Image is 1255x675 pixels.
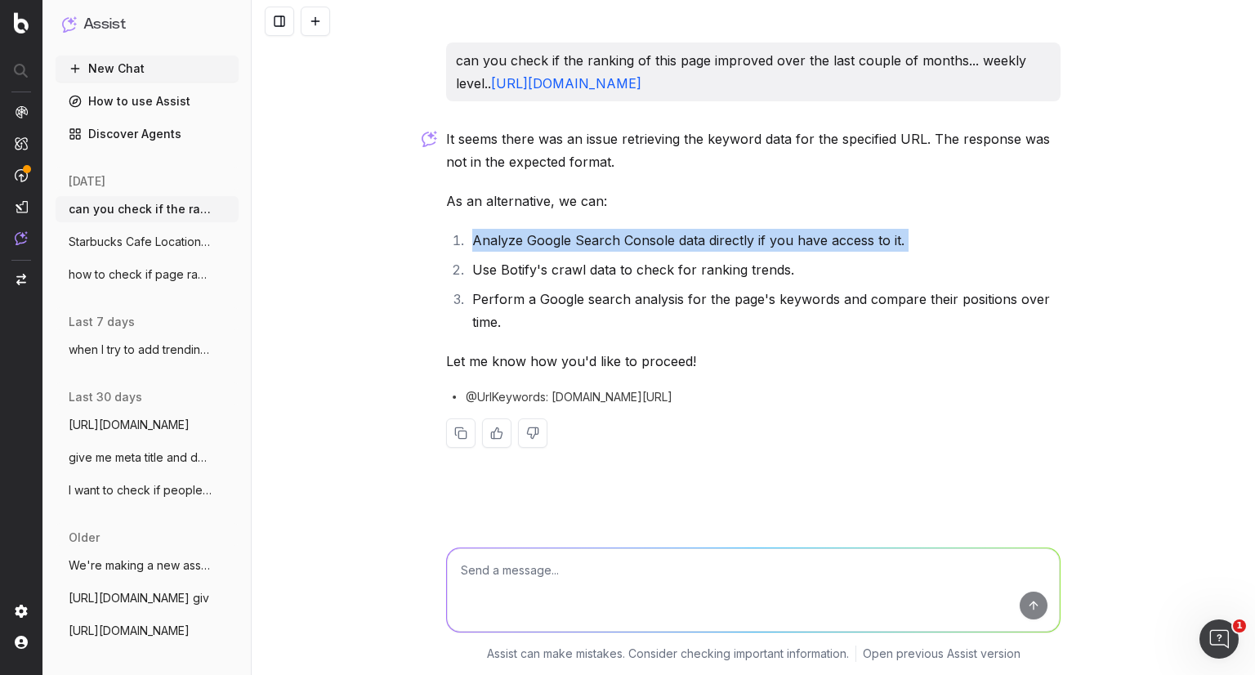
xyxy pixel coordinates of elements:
[69,201,212,217] span: can you check if the ranking of this pag
[15,231,28,245] img: Assist
[56,552,239,579] button: We're making a new asset launching pumpk
[487,646,849,662] p: Assist can make mistakes. Consider checking important information.
[491,75,641,92] a: [URL][DOMAIN_NAME]
[62,13,232,36] button: Assist
[467,288,1061,333] li: Perform a Google search analysis for the page's keywords and compare their positions over time.
[62,16,77,32] img: Assist
[69,417,190,433] span: [URL][DOMAIN_NAME]
[15,168,28,182] img: Activation
[863,646,1021,662] a: Open previous Assist version
[446,127,1061,173] p: It seems there was an issue retrieving the keyword data for the specified URL. The response was n...
[56,585,239,611] button: [URL][DOMAIN_NAME] giv
[1199,619,1239,659] iframe: Intercom live chat
[15,136,28,150] img: Intelligence
[69,342,212,358] span: when I try to add trending searches to m
[69,557,212,574] span: We're making a new asset launching pumpk
[15,605,28,618] img: Setting
[69,482,212,498] span: I want to check if people have started s
[15,200,28,213] img: Studio
[56,56,239,82] button: New Chat
[69,266,212,283] span: how to check if page rank has improved o
[69,530,100,546] span: older
[446,190,1061,212] p: As an alternative, we can:
[69,314,135,330] span: last 7 days
[69,234,212,250] span: Starbucks Cafe Locations at [GEOGRAPHIC_DATA]
[56,88,239,114] a: How to use Assist
[456,49,1051,95] p: can you check if the ranking of this page improved over the last couple of months... weekly level..
[56,262,239,288] button: how to check if page rank has improved o
[467,229,1061,252] li: Analyze Google Search Console data directly if you have access to it.
[69,173,105,190] span: [DATE]
[16,274,26,285] img: Switch project
[56,477,239,503] button: I want to check if people have started s
[56,337,239,363] button: when I try to add trending searches to m
[56,196,239,222] button: can you check if the ranking of this pag
[56,618,239,644] button: [URL][DOMAIN_NAME]
[14,12,29,34] img: Botify logo
[467,258,1061,281] li: Use Botify's crawl data to check for ranking trends.
[56,412,239,438] button: [URL][DOMAIN_NAME]
[69,590,209,606] span: [URL][DOMAIN_NAME] giv
[83,13,126,36] h1: Assist
[56,229,239,255] button: Starbucks Cafe Locations at [GEOGRAPHIC_DATA]
[1233,619,1246,633] span: 1
[69,623,190,639] span: [URL][DOMAIN_NAME]
[56,121,239,147] a: Discover Agents
[56,445,239,471] button: give me meta title and description for t
[15,636,28,649] img: My account
[422,131,437,147] img: Botify assist logo
[15,105,28,118] img: Analytics
[446,350,1061,373] p: Let me know how you'd like to proceed!
[466,389,672,405] span: @UrlKeywords: [DOMAIN_NAME][URL]
[69,389,142,405] span: last 30 days
[69,449,212,466] span: give me meta title and description for t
